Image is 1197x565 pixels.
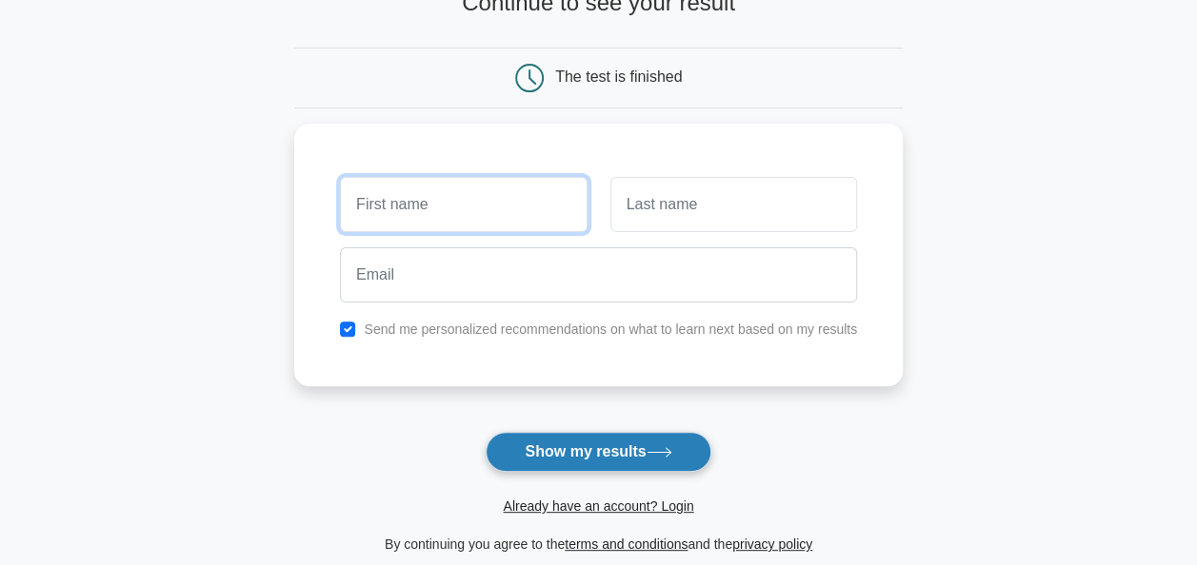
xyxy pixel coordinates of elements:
[555,68,682,85] div: The test is finished
[283,533,914,555] div: By continuing you agree to the and the
[565,536,688,552] a: terms and conditions
[610,177,857,232] input: Last name
[340,177,587,232] input: First name
[486,432,710,472] button: Show my results
[364,321,857,337] label: Send me personalized recommendations on what to learn next based on my results
[340,247,857,302] input: Email
[732,536,812,552] a: privacy policy
[503,498,693,514] a: Already have an account? Login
